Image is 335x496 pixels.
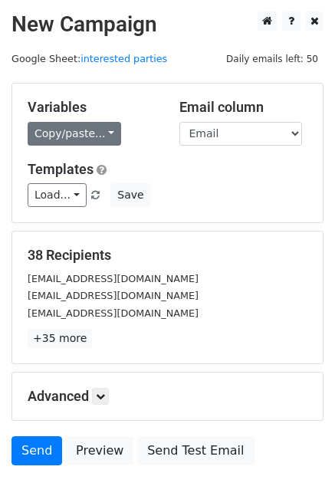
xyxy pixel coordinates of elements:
a: Load... [28,183,87,207]
h5: 38 Recipients [28,247,307,264]
small: Google Sheet: [11,53,167,64]
a: Copy/paste... [28,122,121,146]
h5: Email column [179,99,308,116]
a: Send [11,436,62,465]
span: Daily emails left: 50 [221,51,324,67]
a: interested parties [80,53,167,64]
iframe: Chat Widget [258,422,335,496]
h2: New Campaign [11,11,324,38]
a: Preview [66,436,133,465]
small: [EMAIL_ADDRESS][DOMAIN_NAME] [28,290,199,301]
a: +35 more [28,329,92,348]
button: Save [110,183,150,207]
small: [EMAIL_ADDRESS][DOMAIN_NAME] [28,307,199,319]
a: Templates [28,161,94,177]
small: [EMAIL_ADDRESS][DOMAIN_NAME] [28,273,199,284]
h5: Advanced [28,388,307,405]
h5: Variables [28,99,156,116]
a: Send Test Email [137,436,254,465]
a: Daily emails left: 50 [221,53,324,64]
